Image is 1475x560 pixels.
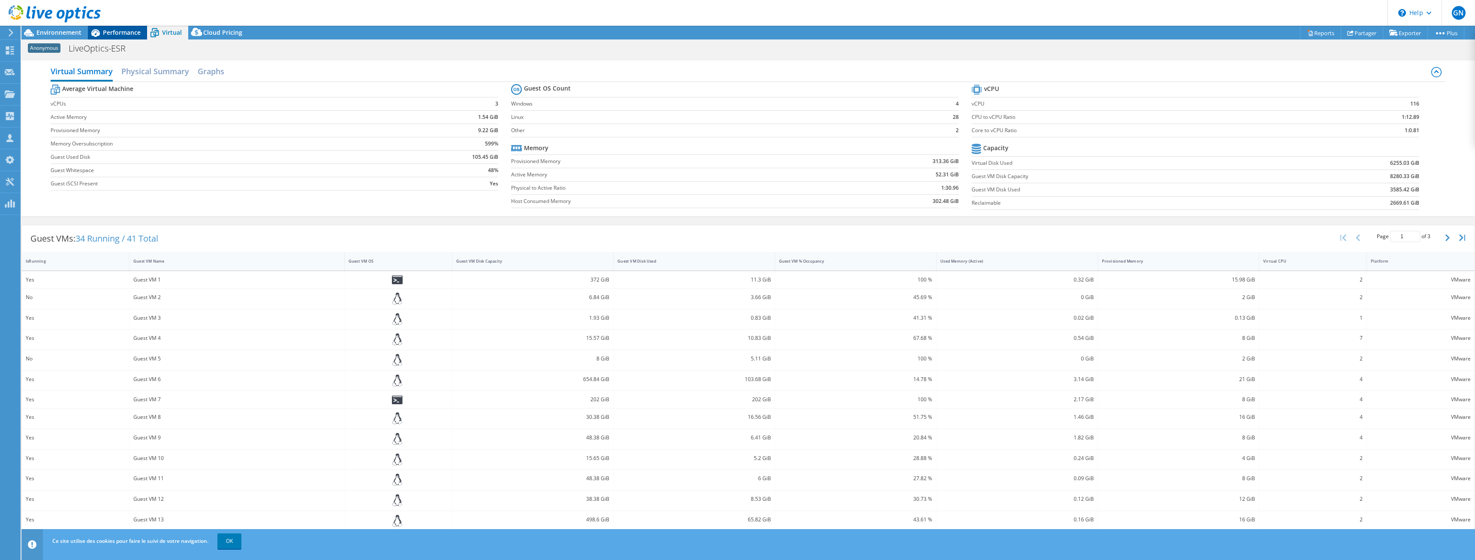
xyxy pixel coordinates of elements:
[51,126,391,135] label: Provisioned Memory
[133,494,340,504] div: Guest VM 12
[956,100,959,108] b: 4
[456,454,609,463] div: 15.65 GiB
[511,100,918,108] label: Windows
[133,258,330,264] div: Guest VM Name
[511,170,829,179] label: Active Memory
[133,313,340,323] div: Guest VM 3
[1371,395,1471,404] div: VMware
[1102,454,1255,463] div: 4 GiB
[940,454,1093,463] div: 0.24 GiB
[456,395,609,404] div: 202 GiB
[26,375,125,384] div: Yes
[972,113,1302,121] label: CPU to vCPU Ratio
[940,515,1093,524] div: 0.16 GiB
[1263,412,1363,422] div: 4
[26,395,125,404] div: Yes
[485,139,498,148] b: 599%
[1390,185,1419,194] b: 3585.42 GiB
[1263,275,1363,285] div: 2
[617,333,771,343] div: 10.83 GiB
[1102,354,1255,363] div: 2 GiB
[617,313,771,323] div: 0.83 GiB
[1371,313,1471,323] div: VMware
[478,126,498,135] b: 9.22 GiB
[511,157,829,166] label: Provisioned Memory
[779,275,932,285] div: 100 %
[1263,433,1363,442] div: 4
[1390,172,1419,181] b: 8280.33 GiB
[51,179,391,188] label: Guest iSCSI Present
[1371,412,1471,422] div: VMware
[1371,333,1471,343] div: VMware
[1263,293,1363,302] div: 2
[1398,9,1406,17] svg: \n
[162,28,182,36] span: Virtual
[52,537,208,545] span: Ce site utilise des cookies pour faire le suivi de votre navigation.
[1263,395,1363,404] div: 4
[1452,6,1466,20] span: GN
[1427,233,1430,240] span: 3
[779,515,932,524] div: 43.61 %
[472,153,498,161] b: 105.45 GiB
[1263,333,1363,343] div: 7
[456,258,599,264] div: Guest VM Disk Capacity
[940,412,1093,422] div: 1.46 GiB
[1263,494,1363,504] div: 2
[511,197,829,206] label: Host Consumed Memory
[953,113,959,121] b: 28
[617,293,771,302] div: 3.66 GiB
[617,494,771,504] div: 8.53 GiB
[1263,454,1363,463] div: 2
[1402,113,1419,121] b: 1:12.89
[456,293,609,302] div: 6.84 GiB
[617,454,771,463] div: 5.2 GiB
[1371,275,1471,285] div: VMware
[478,113,498,121] b: 1.54 GiB
[133,412,340,422] div: Guest VM 8
[26,333,125,343] div: Yes
[617,515,771,524] div: 65.82 GiB
[1102,515,1255,524] div: 16 GiB
[940,258,1083,264] div: Used Memory (Active)
[779,354,932,363] div: 100 %
[488,166,498,175] b: 48%
[940,293,1093,302] div: 0 GiB
[495,100,498,108] b: 3
[511,126,918,135] label: Other
[1390,159,1419,167] b: 6255.03 GiB
[940,275,1093,285] div: 0.32 GiB
[511,113,918,121] label: Linux
[617,258,760,264] div: Guest VM Disk Used
[1377,231,1430,242] span: Page of
[1427,26,1464,39] a: Plus
[133,474,340,483] div: Guest VM 11
[617,354,771,363] div: 5.11 GiB
[26,275,125,285] div: Yes
[133,275,340,285] div: Guest VM 1
[22,225,167,252] div: Guest VMs:
[940,313,1093,323] div: 0.02 GiB
[617,412,771,422] div: 16.56 GiB
[779,313,932,323] div: 41.31 %
[617,395,771,404] div: 202 GiB
[456,412,609,422] div: 30.38 GiB
[28,43,60,53] span: Anonymous
[1102,375,1255,384] div: 21 GiB
[1390,231,1420,242] input: jump to page
[1371,474,1471,483] div: VMware
[940,433,1093,442] div: 1.82 GiB
[1371,454,1471,463] div: VMware
[933,197,959,206] b: 302.48 GiB
[779,333,932,343] div: 67.68 %
[1371,515,1471,524] div: VMware
[51,113,391,121] label: Active Memory
[349,258,438,264] div: Guest VM OS
[1102,494,1255,504] div: 12 GiB
[456,515,609,524] div: 498.6 GiB
[26,494,125,504] div: Yes
[51,153,391,161] label: Guest Used Disk
[26,454,125,463] div: Yes
[203,28,242,36] span: Cloud Pricing
[133,375,340,384] div: Guest VM 6
[1371,293,1471,302] div: VMware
